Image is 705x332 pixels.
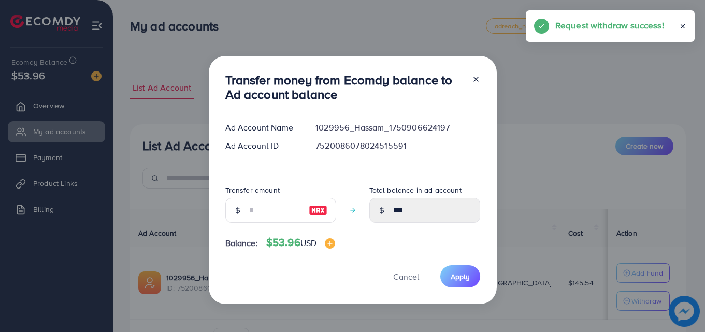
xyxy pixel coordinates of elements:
[440,265,480,287] button: Apply
[309,204,327,216] img: image
[369,185,462,195] label: Total balance in ad account
[217,140,308,152] div: Ad Account ID
[300,237,316,249] span: USD
[325,238,335,249] img: image
[451,271,470,282] span: Apply
[393,271,419,282] span: Cancel
[217,122,308,134] div: Ad Account Name
[266,236,335,249] h4: $53.96
[307,122,488,134] div: 1029956_Hassam_1750906624197
[307,140,488,152] div: 7520086078024515591
[225,73,464,103] h3: Transfer money from Ecomdy balance to Ad account balance
[225,237,258,249] span: Balance:
[380,265,432,287] button: Cancel
[555,19,664,32] h5: Request withdraw success!
[225,185,280,195] label: Transfer amount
